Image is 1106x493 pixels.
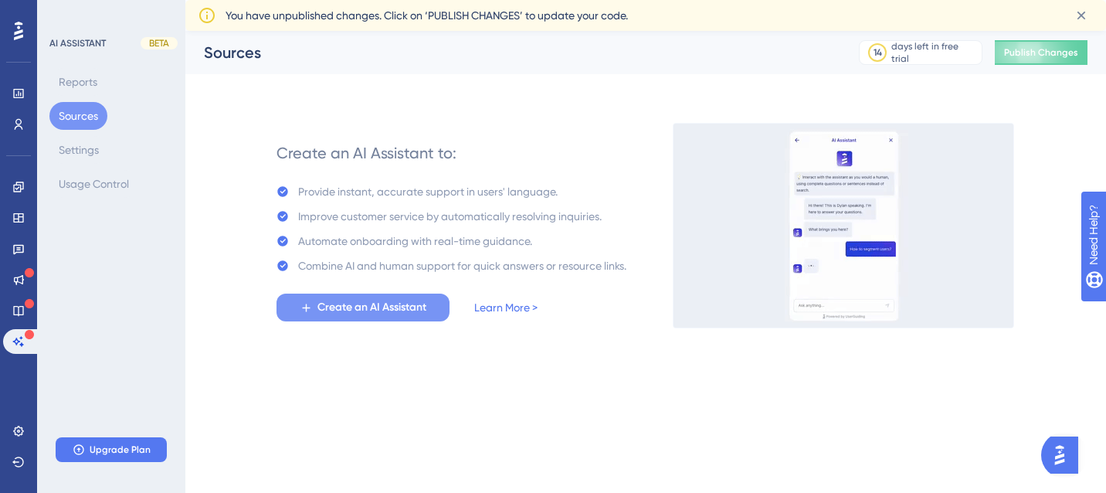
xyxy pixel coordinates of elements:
[874,46,882,59] div: 14
[90,444,151,456] span: Upgrade Plan
[276,294,450,321] button: Create an AI Assistant
[1004,46,1078,59] span: Publish Changes
[49,102,107,130] button: Sources
[317,298,426,317] span: Create an AI Assistant
[226,6,628,25] span: You have unpublished changes. Click on ‘PUBLISH CHANGES’ to update your code.
[298,182,558,201] div: Provide instant, accurate support in users' language.
[49,170,138,198] button: Usage Control
[49,37,106,49] div: AI ASSISTANT
[298,207,602,226] div: Improve customer service by automatically resolving inquiries.
[995,40,1087,65] button: Publish Changes
[298,257,626,275] div: Combine AI and human support for quick answers or resource links.
[56,437,167,462] button: Upgrade Plan
[673,123,1014,328] img: 536038c8a6906fa413afa21d633a6c1c.gif
[36,4,97,22] span: Need Help?
[474,298,538,317] a: Learn More >
[204,42,820,63] div: Sources
[298,232,532,250] div: Automate onboarding with real-time guidance.
[1041,432,1087,478] iframe: UserGuiding AI Assistant Launcher
[141,37,178,49] div: BETA
[49,68,107,96] button: Reports
[891,40,977,65] div: days left in free trial
[49,136,108,164] button: Settings
[276,142,456,164] div: Create an AI Assistant to:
